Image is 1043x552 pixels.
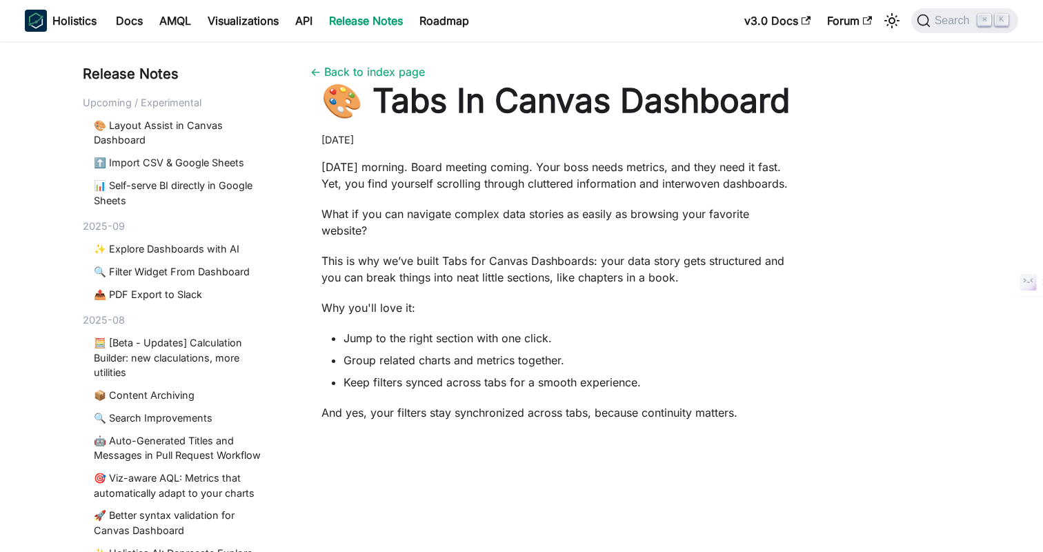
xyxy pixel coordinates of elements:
[310,65,425,79] a: ← Back to index page
[94,471,272,500] a: 🎯 Viz-aware AQL: Metrics that automatically adapt to your charts
[321,206,797,239] p: What if you can navigate complex data stories as easily as browsing your favorite website?
[94,433,272,463] a: 🤖 Auto-Generated Titles and Messages in Pull Request Workflow
[931,14,978,27] span: Search
[199,10,287,32] a: Visualizations
[819,10,880,32] a: Forum
[287,10,321,32] a: API
[344,374,797,391] li: Keep filters synced across tabs for a smooth experience.
[83,313,277,328] div: 2025-08
[83,95,277,110] div: Upcoming / Experimental
[94,178,272,208] a: 📊 Self-serve BI directly in Google Sheets
[995,14,1009,26] kbd: K
[321,80,797,121] h1: 🎨 Tabs In Canvas Dashboard
[151,10,199,32] a: AMQL
[321,404,797,421] p: And yes, your filters stay synchronized across tabs, because continuity matters.
[321,159,797,192] p: [DATE] morning. Board meeting coming. Your boss needs metrics, and they need it fast. Yet, you fi...
[83,219,277,234] div: 2025-09
[94,155,272,170] a: ⬆️ Import CSV & Google Sheets
[911,8,1018,33] button: Search (Command+K)
[411,10,477,32] a: Roadmap
[321,253,797,286] p: This is why we’ve built Tabs for Canvas Dashboards: your data story gets structured and you can b...
[321,134,354,146] time: [DATE]
[977,14,991,26] kbd: ⌘
[321,299,797,316] p: Why you'll love it:
[94,335,272,380] a: 🧮 [Beta - Updates] Calculation Builder: new claculations, more utilities
[83,63,277,552] nav: Blog recent posts navigation
[321,10,411,32] a: Release Notes
[94,264,272,279] a: 🔍 Filter Widget From Dashboard
[94,287,272,302] a: 📤 PDF Export to Slack
[344,330,797,346] li: Jump to the right section with one click.
[94,388,272,403] a: 📦 Content Archiving
[94,241,272,257] a: ✨ Explore Dashboards with AI
[736,10,819,32] a: v3.0 Docs
[881,10,903,32] button: Switch between dark and light mode (currently light mode)
[94,508,272,538] a: 🚀 Better syntax validation for Canvas Dashboard
[94,411,272,426] a: 🔍 Search Improvements
[344,352,797,368] li: Group related charts and metrics together.
[83,63,277,84] div: Release Notes
[108,10,151,32] a: Docs
[25,10,47,32] img: Holistics
[25,10,97,32] a: HolisticsHolistics
[52,12,97,29] b: Holistics
[94,118,272,148] a: 🎨 Layout Assist in Canvas Dashboard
